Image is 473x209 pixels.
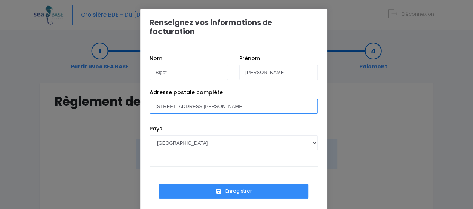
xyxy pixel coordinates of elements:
button: Enregistrer [159,184,308,199]
label: Prénom [239,55,260,62]
label: Nom [150,55,162,62]
label: Pays [150,125,162,133]
label: Adresse postale complète [150,89,223,96]
h1: Renseignez vos informations de facturation [150,18,318,36]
